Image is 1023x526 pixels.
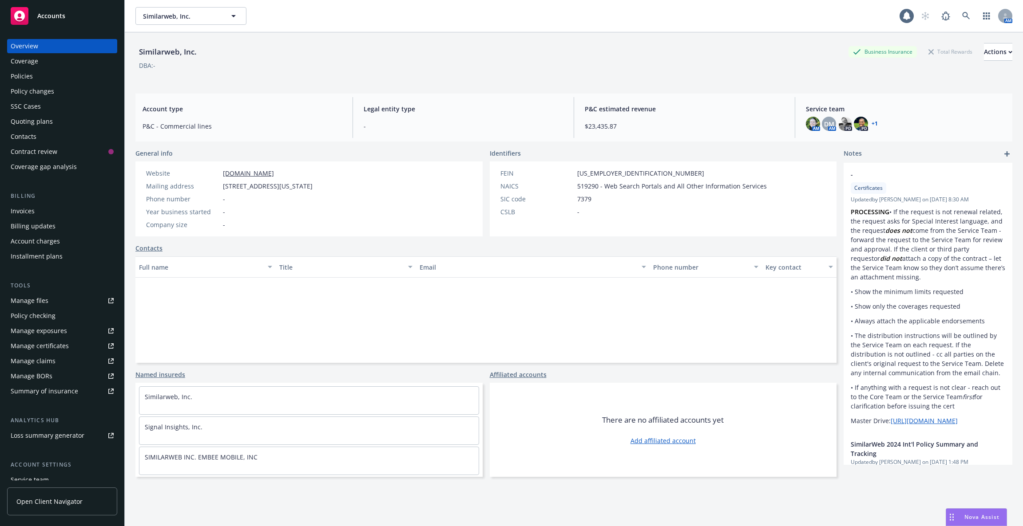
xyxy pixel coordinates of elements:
span: [US_EMPLOYER_IDENTIFICATION_NUMBER] [577,169,704,178]
span: Identifiers [490,149,521,158]
div: Tools [7,281,117,290]
a: SIMILARWEB INC. EMBEE MOBILE, INC [145,453,258,461]
div: SSC Cases [11,99,41,114]
div: Service team [11,473,49,487]
span: Open Client Navigator [16,497,83,506]
a: Account charges [7,234,117,248]
div: Full name [139,263,262,272]
div: Similarweb, Inc. [135,46,200,58]
a: Start snowing [916,7,934,25]
em: did not [880,254,902,263]
p: Master Drive: [851,416,1005,425]
a: Contacts [7,130,117,144]
div: Policies [11,69,33,83]
div: Account charges [11,234,60,248]
a: Signal Insights, Inc. [145,423,202,431]
a: Manage exposures [7,324,117,338]
span: - [223,194,225,204]
a: add [1002,149,1012,159]
a: Installment plans [7,249,117,263]
button: Phone number [650,256,762,278]
span: - [577,207,579,216]
div: Billing [7,192,117,200]
div: Contacts [11,130,36,144]
a: Manage claims [7,354,117,368]
p: • If the request is not renewal related, the request asks for Special Interest language, and the ... [851,207,1005,282]
p: • Show only the coverages requested [851,302,1005,311]
span: Updated by [PERSON_NAME] on [DATE] 1:48 PM [851,458,1005,466]
a: Similarweb, Inc. [145,393,192,401]
div: Manage exposures [11,324,67,338]
a: Coverage gap analysis [7,160,117,174]
span: - [223,207,225,216]
span: Certificates [854,184,883,192]
div: Installment plans [11,249,63,263]
a: SSC Cases [7,99,117,114]
span: [STREET_ADDRESS][US_STATE] [223,181,313,191]
p: • Always attach the applicable endorsements [851,316,1005,326]
em: does not [885,226,912,235]
a: Billing updates [7,219,117,233]
a: Quoting plans [7,114,117,129]
a: Affiliated accounts [490,370,547,379]
a: Accounts [7,4,117,28]
button: Full name [135,256,276,278]
span: DM [824,119,834,129]
div: Manage certificates [11,339,69,353]
em: first [963,393,974,401]
span: Account type [143,104,342,114]
div: Overview [11,39,38,53]
span: SimilarWeb 2024 Int'l Policy Summary and Tracking [851,440,982,458]
span: Service team [806,104,1005,114]
div: Manage claims [11,354,56,368]
div: Title [279,263,403,272]
a: Contract review [7,145,117,159]
span: P&C - Commercial lines [143,122,342,131]
div: Total Rewards [924,46,977,57]
a: Manage files [7,294,117,308]
a: Named insureds [135,370,185,379]
div: Year business started [146,207,219,216]
div: Invoices [11,204,35,218]
span: Nova Assist [964,513,999,521]
div: Email [420,263,636,272]
a: Policy changes [7,84,117,98]
a: Loss summary generator [7,428,117,443]
div: Policy changes [11,84,54,98]
a: Search [957,7,975,25]
div: FEIN [500,169,574,178]
div: Contract review [11,145,57,159]
a: Service team [7,473,117,487]
button: Actions [984,43,1012,61]
a: Manage BORs [7,369,117,383]
div: -CertificatesUpdatedby [PERSON_NAME] on [DATE] 8:30 AMPROCESSING• If the request is not renewal r... [844,163,1012,432]
div: Business Insurance [849,46,917,57]
a: [URL][DOMAIN_NAME] [891,416,958,425]
span: 519290 - Web Search Portals and All Other Information Services [577,181,767,191]
span: Legal entity type [364,104,563,114]
div: Coverage [11,54,38,68]
img: photo [854,117,868,131]
div: Website [146,169,219,178]
a: [DOMAIN_NAME] [223,169,274,177]
a: Invoices [7,204,117,218]
a: Add affiliated account [630,436,696,445]
div: Loss summary generator [11,428,84,443]
div: Phone number [146,194,219,204]
button: Key contact [762,256,837,278]
div: Actions [984,43,1012,60]
strong: PROCESSING [851,208,889,216]
a: Policy checking [7,309,117,323]
span: - [223,220,225,229]
a: +1 [872,121,878,126]
div: Manage files [11,294,48,308]
div: Quoting plans [11,114,53,129]
span: General info [135,149,173,158]
div: SimilarWeb 2024 Int'l Policy Summary and TrackingUpdatedby [PERSON_NAME] on [DATE] 1:48 PM[URL][D... [844,432,1012,486]
button: Similarweb, Inc. [135,7,246,25]
div: Account settings [7,460,117,469]
span: Updated by [PERSON_NAME] on [DATE] 8:30 AM [851,196,1005,204]
div: Analytics hub [7,416,117,425]
div: Manage BORs [11,369,52,383]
